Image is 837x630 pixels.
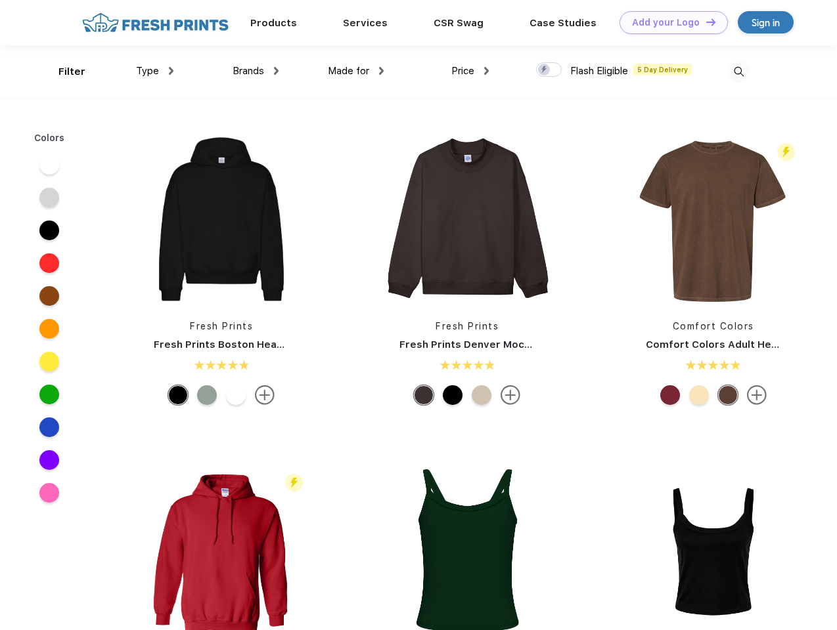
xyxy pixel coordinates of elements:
[250,17,297,29] a: Products
[274,67,279,75] img: dropdown.png
[197,385,217,405] div: Sage Green
[136,65,159,77] span: Type
[472,385,491,405] div: Sand
[660,385,680,405] div: Chili
[285,474,303,492] img: flash_active_toggle.svg
[399,339,685,350] a: Fresh Prints Denver Mock Neck Heavyweight Sweatshirt
[484,67,489,75] img: dropdown.png
[414,385,434,405] div: Dark Chocolate
[379,67,384,75] img: dropdown.png
[380,132,554,306] img: func=resize&h=266
[689,385,709,405] div: Banana
[443,385,463,405] div: Black
[168,385,188,405] div: Black
[169,67,173,75] img: dropdown.png
[747,385,767,405] img: more.svg
[78,11,233,34] img: fo%20logo%202.webp
[752,15,780,30] div: Sign in
[226,385,246,405] div: White
[632,17,700,28] div: Add your Logo
[134,132,309,306] img: func=resize&h=266
[501,385,520,405] img: more.svg
[718,385,738,405] div: Espresso
[728,61,750,83] img: desktop_search.svg
[706,18,715,26] img: DT
[190,321,253,331] a: Fresh Prints
[233,65,264,77] span: Brands
[633,64,692,75] span: 5 Day Delivery
[436,321,499,331] a: Fresh Prints
[154,339,361,350] a: Fresh Prints Boston Heavyweight Hoodie
[738,11,794,33] a: Sign in
[673,321,754,331] a: Comfort Colors
[255,385,275,405] img: more.svg
[58,64,85,79] div: Filter
[777,143,795,161] img: flash_active_toggle.svg
[626,132,801,306] img: func=resize&h=266
[24,131,75,145] div: Colors
[570,65,628,77] span: Flash Eligible
[328,65,369,77] span: Made for
[451,65,474,77] span: Price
